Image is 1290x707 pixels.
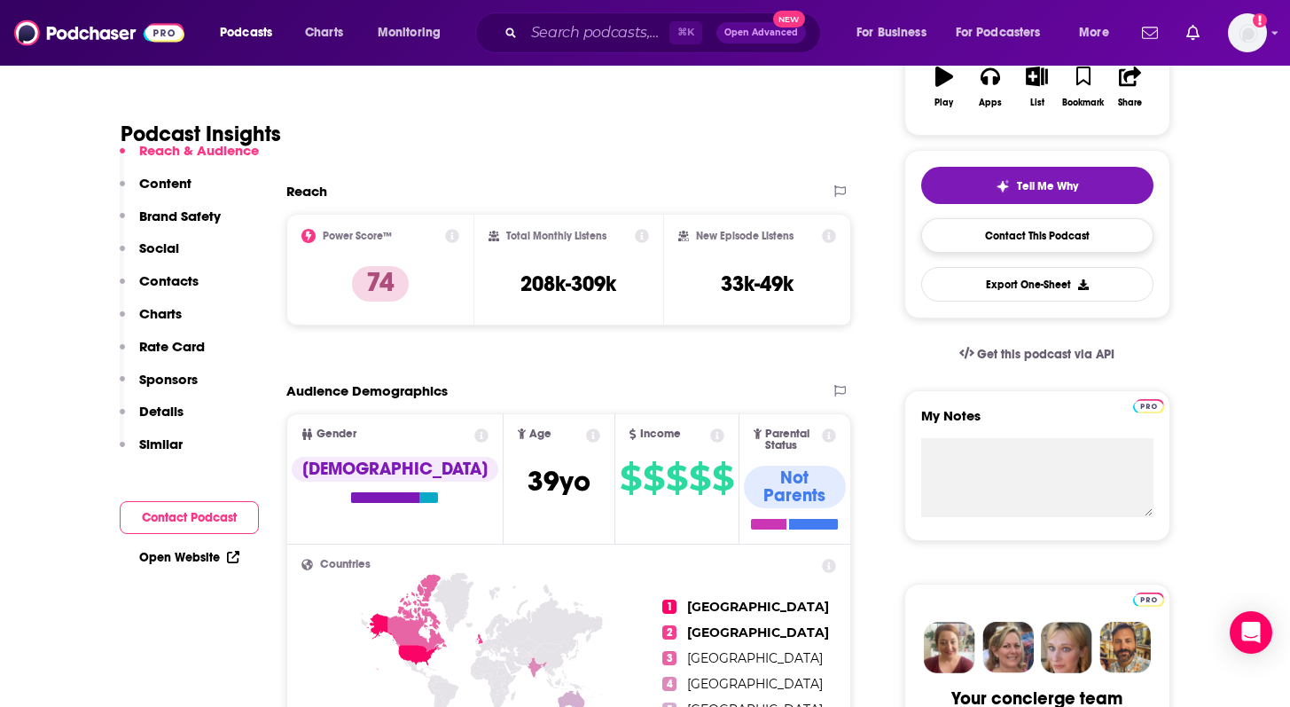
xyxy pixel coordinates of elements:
div: [DEMOGRAPHIC_DATA] [292,457,498,482]
p: Brand Safety [139,208,221,224]
button: Apps [967,55,1013,119]
input: Search podcasts, credits, & more... [524,19,669,47]
button: Similar [120,436,183,468]
span: Podcasts [220,20,272,45]
span: 3 [662,651,676,665]
h2: New Episode Listens [696,230,794,242]
button: Reach & Audience [120,142,259,175]
span: Charts [305,20,343,45]
span: Open Advanced [724,28,798,37]
div: Apps [979,98,1002,108]
span: [GEOGRAPHIC_DATA] [687,650,823,666]
span: Countries [320,559,371,570]
button: Share [1106,55,1153,119]
div: Play [934,98,953,108]
div: Open Intercom Messenger [1230,611,1272,654]
a: Show notifications dropdown [1179,18,1207,48]
span: Monitoring [378,20,441,45]
span: $ [643,464,664,492]
button: open menu [944,19,1067,47]
button: Brand Safety [120,208,221,240]
div: List [1030,98,1044,108]
span: For Business [856,20,926,45]
span: 1 [662,600,676,614]
button: Rate Card [120,338,205,371]
a: Pro website [1133,397,1164,413]
h3: 208k-309k [520,271,616,297]
svg: Add a profile image [1253,13,1267,27]
button: Export One-Sheet [921,267,1153,302]
img: Barbara Profile [982,622,1034,673]
span: More [1079,20,1109,45]
img: Jon Profile [1099,622,1151,673]
span: 2 [662,625,676,640]
button: Details [120,403,184,436]
label: My Notes [921,407,1153,438]
h3: 33k-49k [721,271,794,297]
img: Podchaser Pro [1133,593,1164,607]
h2: Audience Demographics [286,382,448,399]
div: Bookmark [1062,98,1104,108]
span: Parental Status [765,428,819,452]
button: open menu [207,19,295,47]
button: Charts [120,305,182,338]
button: tell me why sparkleTell Me Why [921,167,1153,204]
p: Reach & Audience [139,142,259,159]
div: Not Parents [744,466,847,508]
img: Sydney Profile [924,622,975,673]
button: Open AdvancedNew [716,22,806,43]
button: Contacts [120,272,199,305]
a: Get this podcast via API [945,333,1130,376]
button: Social [120,240,179,272]
span: [GEOGRAPHIC_DATA] [687,599,829,615]
button: Sponsors [120,371,198,404]
a: Open Website [139,550,239,565]
span: $ [620,464,641,492]
p: Similar [139,436,183,452]
span: 39 yo [528,464,590,499]
span: [GEOGRAPHIC_DATA] [687,676,823,692]
span: Tell Me Why [1017,179,1078,193]
p: Content [139,175,192,192]
button: Content [120,175,192,208]
a: Contact This Podcast [921,218,1153,253]
p: Social [139,240,179,256]
span: $ [712,464,733,492]
span: 4 [662,677,676,691]
span: $ [689,464,710,492]
img: User Profile [1228,13,1267,52]
h2: Reach [286,183,327,200]
img: tell me why sparkle [996,179,1010,193]
button: open menu [1067,19,1131,47]
span: [GEOGRAPHIC_DATA] [687,625,829,640]
button: Bookmark [1060,55,1106,119]
span: Income [640,428,681,440]
span: For Podcasters [956,20,1041,45]
span: Age [529,428,551,440]
span: New [773,11,805,27]
button: Contact Podcast [120,501,259,534]
a: Show notifications dropdown [1135,18,1165,48]
img: Podchaser Pro [1133,399,1164,413]
h2: Total Monthly Listens [506,230,606,242]
div: Share [1118,98,1142,108]
img: Jules Profile [1041,622,1092,673]
a: Pro website [1133,590,1164,607]
button: List [1013,55,1059,119]
span: Logged in as biancagorospe [1228,13,1267,52]
p: 74 [352,266,409,302]
button: open menu [844,19,949,47]
p: Charts [139,305,182,322]
span: $ [666,464,687,492]
button: open menu [365,19,464,47]
h2: Power Score™ [323,230,392,242]
h1: Podcast Insights [121,121,281,147]
a: Charts [293,19,354,47]
span: Gender [317,428,356,440]
p: Details [139,403,184,420]
p: Contacts [139,272,199,289]
p: Rate Card [139,338,205,355]
img: Podchaser - Follow, Share and Rate Podcasts [14,16,184,50]
span: ⌘ K [669,21,702,44]
p: Sponsors [139,371,198,388]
